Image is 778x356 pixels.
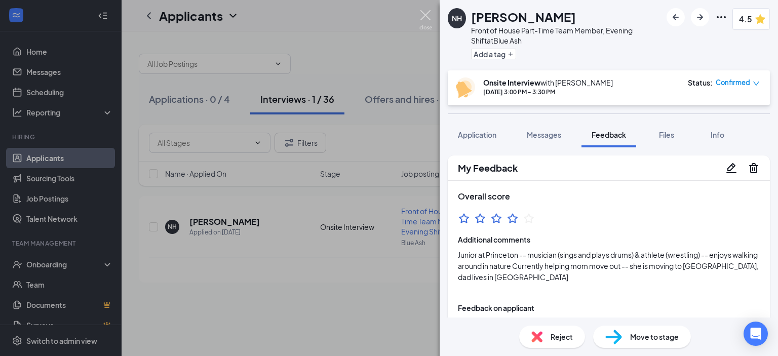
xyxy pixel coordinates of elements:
[507,212,519,224] svg: StarBorder
[474,212,486,224] svg: StarBorder
[691,8,709,26] button: ArrowRight
[659,130,674,139] span: Files
[483,88,613,96] div: [DATE] 3:00 PM - 3:30 PM
[471,25,662,46] div: Front of House Part-Time Team Member, Evening Shift at Blue Ash
[716,77,750,88] span: Confirmed
[458,234,760,245] span: Additional comments
[592,130,626,139] span: Feedback
[483,77,613,88] div: with [PERSON_NAME]
[667,8,685,26] button: ArrowLeftNew
[715,11,727,23] svg: Ellipses
[471,49,516,59] button: PlusAdd a tag
[694,11,706,23] svg: ArrowRight
[523,212,535,224] svg: StarBorder
[458,162,518,174] h2: My Feedback
[711,130,724,139] span: Info
[744,322,768,346] div: Open Intercom Messenger
[458,212,470,224] svg: StarBorder
[725,162,737,174] svg: Pencil
[630,331,679,342] span: Move to stage
[551,331,573,342] span: Reject
[458,130,496,139] span: Application
[753,80,760,87] span: down
[739,13,752,25] span: 4.5
[471,8,576,25] h1: [PERSON_NAME]
[490,212,502,224] svg: StarBorder
[458,249,760,283] span: Junior at Princeton -- musician (sings and plays drums) & athlete (wrestling) -- enjoys walking a...
[458,191,760,202] h3: Overall score
[670,11,682,23] svg: ArrowLeftNew
[483,78,540,87] b: Onsite Interview
[458,303,534,313] div: Feedback on applicant
[688,77,713,88] div: Status :
[452,13,462,23] div: NH
[527,130,561,139] span: Messages
[748,162,760,174] svg: Trash
[508,51,514,57] svg: Plus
